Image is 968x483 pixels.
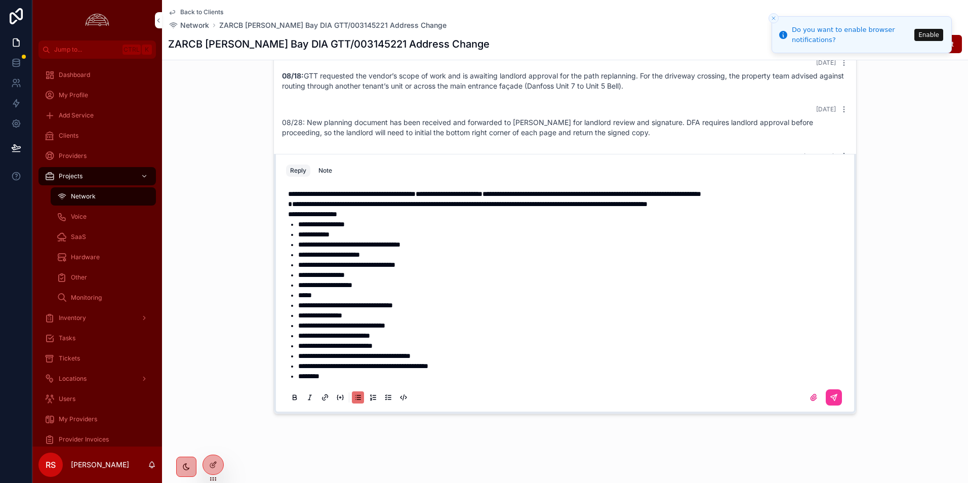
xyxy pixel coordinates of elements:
div: Note [318,167,332,175]
span: [DATE] [816,105,836,113]
p: [PERSON_NAME] [71,460,129,470]
a: Tickets [38,349,156,368]
a: Voice [51,208,156,226]
button: Close toast [769,13,779,23]
span: Jump to... [54,46,118,54]
div: Do you want to enable browser notifications? [792,25,911,45]
a: My Profile [38,86,156,104]
span: Ctrl [123,45,141,55]
span: [DATE] [816,59,836,66]
a: Network [168,20,209,30]
a: Clients [38,127,156,145]
span: My Profile [59,91,88,99]
a: Add Service [38,106,156,125]
span: Hardware [71,253,100,261]
a: Network [51,187,156,206]
span: Network [180,20,209,30]
div: scrollable content [32,59,162,447]
a: Dashboard [38,66,156,84]
h1: ZARCB [PERSON_NAME] Bay DIA GTT/003145221 Address Change [168,37,490,51]
span: Provider Invoices [59,435,109,444]
span: GTT requested the vendor’s scope of work and is awaiting landlord approval for the path replannin... [282,71,844,90]
a: Providers [38,147,156,165]
span: My Providers [59,415,97,423]
a: Users [38,390,156,408]
button: Reply [286,165,310,177]
span: Voice [71,213,87,221]
a: Tasks [38,329,156,347]
span: SaaS [71,233,86,241]
span: Clients [59,132,78,140]
a: ZARCB [PERSON_NAME] Bay DIA GTT/003145221 Address Change [219,20,447,30]
span: Projects [59,172,83,180]
span: Add Service [59,111,94,119]
span: Tickets [59,354,80,363]
span: Network [71,192,96,200]
a: Other [51,268,156,287]
span: Providers [59,152,87,160]
a: My Providers [38,410,156,428]
span: Tasks [59,334,75,342]
span: Last month [804,152,836,159]
a: Hardware [51,248,156,266]
span: Locations [59,375,87,383]
a: Provider Invoices [38,430,156,449]
a: Monitoring [51,289,156,307]
span: K [143,46,151,54]
a: Locations [38,370,156,388]
a: Inventory [38,309,156,327]
strong: 08/18: [282,71,304,80]
button: Note [314,165,336,177]
button: Jump to...CtrlK [38,41,156,59]
span: Back to Clients [180,8,223,16]
span: Users [59,395,75,403]
span: Other [71,273,87,281]
img: App logo [83,12,112,28]
button: Enable [914,29,943,41]
a: Projects [38,167,156,185]
span: Inventory [59,314,86,322]
a: SaaS [51,228,156,246]
span: RS [46,459,56,471]
span: Monitoring [71,294,102,302]
span: 08/28: New planning document has been received and forwarded to [PERSON_NAME] for landlord review... [282,118,813,137]
span: Dashboard [59,71,90,79]
a: Back to Clients [168,8,223,16]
